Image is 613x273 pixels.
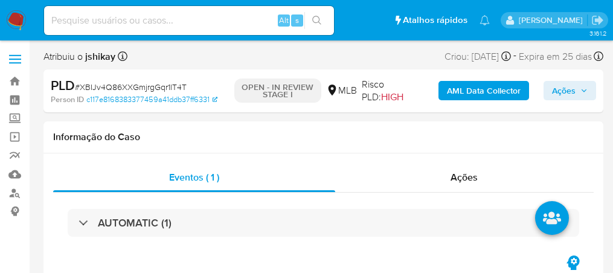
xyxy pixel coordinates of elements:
span: Ações [552,81,576,100]
b: PLD [51,75,75,95]
button: search-icon [304,12,329,29]
p: OPEN - IN REVIEW STAGE I [234,79,322,103]
span: HIGH [381,90,403,104]
b: AML Data Collector [447,81,521,100]
div: AUTOMATIC (1) [68,209,579,237]
span: - [513,48,516,65]
b: Person ID [51,94,84,105]
button: AML Data Collector [438,81,529,100]
p: jonathan.shikay@mercadolivre.com [519,14,587,26]
span: Atribuiu o [43,50,115,63]
span: Risco PLD: [362,78,412,104]
a: c117e8168383377459a41ddb37ff6331 [86,94,217,105]
span: Alt [279,14,289,26]
input: Pesquise usuários ou casos... [44,13,334,28]
div: MLB [326,84,357,97]
h3: AUTOMATIC (1) [98,216,172,230]
h1: Informação do Caso [53,131,594,143]
button: Ações [544,81,596,100]
span: Atalhos rápidos [403,14,467,27]
span: Eventos ( 1 ) [169,170,219,184]
a: Notificações [480,15,490,25]
a: Sair [591,14,604,27]
span: Ações [451,170,478,184]
span: s [295,14,299,26]
span: Expira em 25 dias [519,50,592,63]
b: jshikay [83,50,115,63]
div: Criou: [DATE] [445,48,511,65]
span: # XBIJv4Q86XXGmjrgGqr1lT4T [75,81,187,93]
